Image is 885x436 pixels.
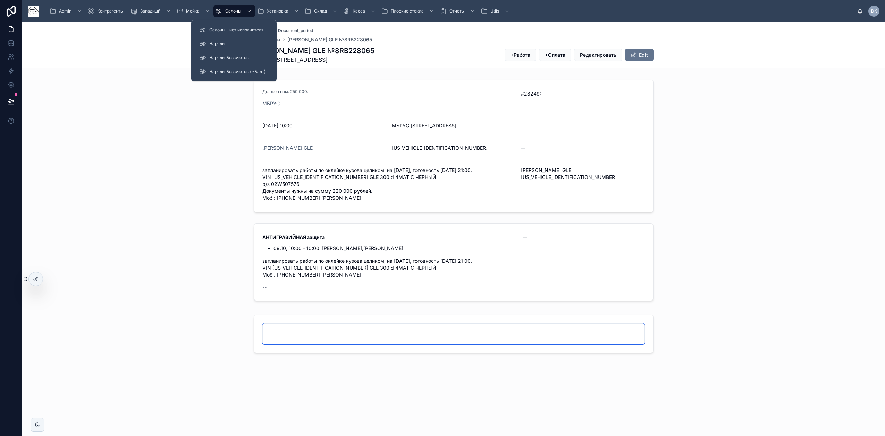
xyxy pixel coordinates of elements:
span: [DATE] 10:00 [262,122,386,129]
a: Салоны [213,5,255,17]
a: Наряды [195,38,272,50]
span: Наряды Без счетов ( -Балт) [209,69,265,74]
a: [PERSON_NAME] GLE [262,145,313,151]
span: -- [521,122,525,129]
a: МБРУС [262,100,280,107]
a: Admin [47,5,85,17]
span: МБРУС [STREET_ADDRESS] [392,122,456,129]
a: Контрагенты [85,5,128,17]
span: Касса [353,8,365,14]
span: DK [871,8,877,14]
li: 09.10, 10:00 - 10:00: [PERSON_NAME],[PERSON_NAME] [273,245,515,252]
a: Касса [341,5,379,17]
a: Салоны - нет исполнителя [195,24,272,36]
a: Back to Document_period [254,28,313,33]
span: -- [521,145,525,151]
span: Редактировать [580,51,616,58]
a: [PERSON_NAME] GLE №8RB228065 [287,36,372,43]
strong: АНТИГРАВИЙНАЯ защита [262,234,325,240]
span: Utils [490,8,499,14]
img: App logo [28,6,39,17]
span: [PERSON_NAME] GLE [US_VEHICLE_IDENTIFICATION_NUMBER] [521,167,645,181]
a: Наряды Без счетов [195,51,272,64]
a: Установка [255,5,302,17]
span: МБРУС [STREET_ADDRESS] [254,56,374,64]
button: +Работа [505,49,536,61]
span: Западный [140,8,160,14]
a: Отчеты [438,5,479,17]
span: +Работа [511,51,530,58]
a: Западный [128,5,174,17]
span: Наряды [209,41,225,47]
span: Салоны [225,8,241,14]
a: Плоские стекла [379,5,438,17]
span: Установка [267,8,288,14]
h1: [PERSON_NAME] GLE №8RB228065 [254,46,374,56]
span: Back to Document_period [262,28,313,33]
span: запланировать работы по оклейке кузова целиком, на [DATE], готовность [DATE] 21:00. VIN [US_VEHIC... [262,257,645,278]
div: scrollable content [44,3,857,19]
span: Салоны - нет исполнителя [209,27,264,33]
a: Utils [479,5,513,17]
span: Склад [314,8,327,14]
span: #28249: [521,90,645,97]
a: Наряды Без счетов ( -Балт) [195,65,272,78]
a: АНТИГРАВИЙНАЯ защита09.10, 10:00 - 10:00: [PERSON_NAME],[PERSON_NAME]--запланировать работы по ок... [254,224,653,301]
span: Наряды Без счетов [209,55,249,60]
button: +Оплата [539,49,571,61]
button: Edit [625,49,654,61]
span: Мойка [186,8,200,14]
span: Должен нам: 250 000. [262,89,308,94]
span: Отчеты [449,8,465,14]
span: запланировать работы по оклейке кузова целиком, на [DATE], готовность [DATE] 21:00. VIN [US_VEHIC... [262,167,515,201]
a: Мойка [174,5,213,17]
span: Контрагенты [97,8,124,14]
span: Плоские стекла [391,8,424,14]
button: Редактировать [574,49,622,61]
a: Склад [302,5,341,17]
span: -- [262,284,267,291]
span: -- [523,233,527,240]
span: +Оплата [545,51,565,58]
span: Admin [59,8,71,14]
span: [US_VEHICLE_IDENTIFICATION_NUMBER] [392,145,516,151]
